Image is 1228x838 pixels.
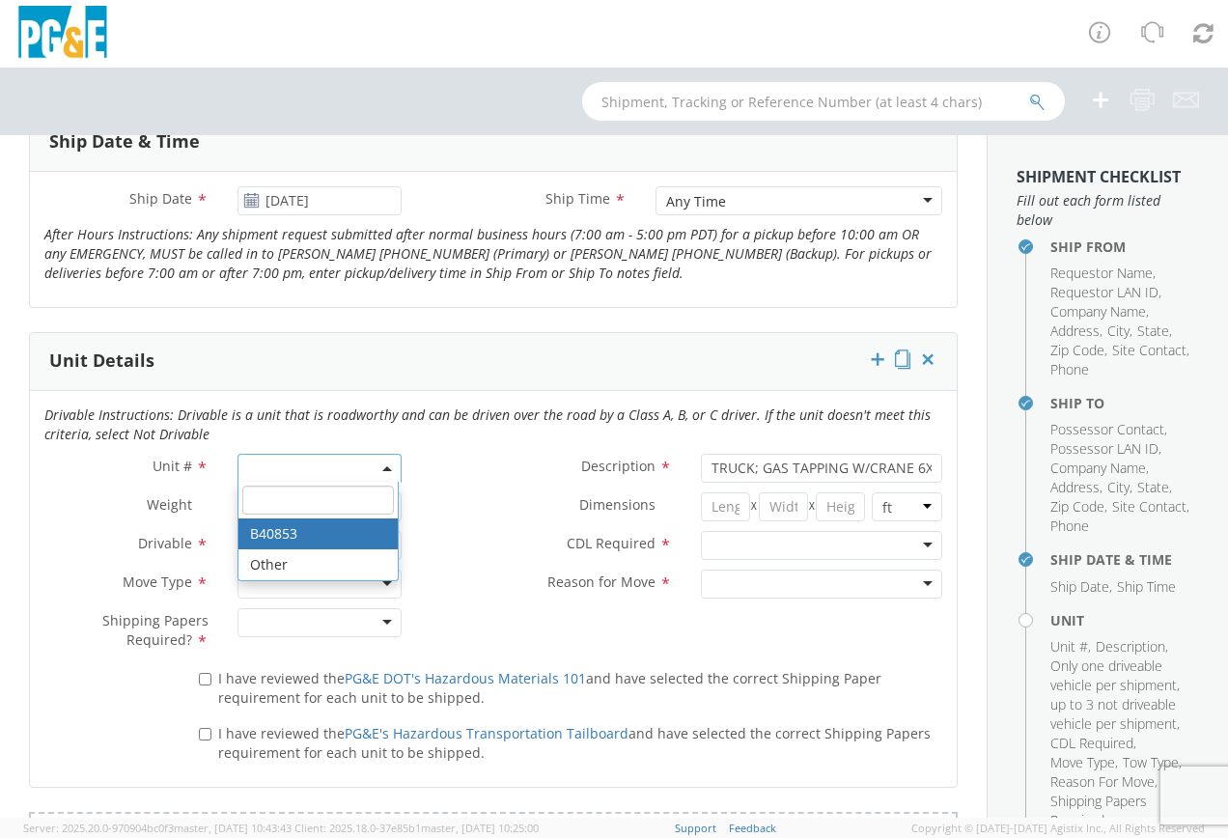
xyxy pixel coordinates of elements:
[1050,517,1089,535] span: Phone
[129,189,192,208] span: Ship Date
[1050,459,1149,478] li: ,
[1137,478,1172,497] li: ,
[1050,637,1088,656] span: Unit #
[345,724,628,742] a: PG&E's Hazardous Transportation Tailboard
[1017,191,1199,230] span: Fill out each form listed below
[911,821,1205,836] span: Copyright © [DATE]-[DATE] Agistix Inc., All Rights Reserved
[1050,552,1199,567] h4: Ship Date & Time
[1050,264,1153,282] span: Requestor Name
[1123,753,1182,772] li: ,
[421,821,539,835] span: master, [DATE] 10:25:00
[729,821,776,835] a: Feedback
[238,518,398,549] li: B40853
[1050,302,1146,321] span: Company Name
[218,669,881,707] span: I have reviewed the and have selected the correct Shipping Paper requirement for each unit to be ...
[1050,264,1156,283] li: ,
[1050,656,1180,733] span: Only one driveable vehicle per shipment, up to 3 not driveable vehicle per shipment
[1050,239,1199,254] h4: Ship From
[1096,637,1168,656] li: ,
[1050,283,1161,302] li: ,
[1137,478,1169,496] span: State
[1050,656,1194,734] li: ,
[581,457,656,475] span: Description
[1050,478,1102,497] li: ,
[1050,439,1161,459] li: ,
[1050,637,1091,656] li: ,
[1117,577,1176,596] span: Ship Time
[14,6,111,63] img: pge-logo-06675f144f4cfa6a6814.png
[147,495,192,514] span: Weight
[1050,478,1100,496] span: Address
[1137,321,1172,341] li: ,
[816,492,865,521] input: Height
[547,573,656,591] span: Reason for Move
[1096,637,1165,656] span: Description
[1050,792,1147,829] span: Shipping Papers Required
[199,728,211,740] input: I have reviewed thePG&E's Hazardous Transportation Tailboardand have selected the correct Shippin...
[1112,341,1186,359] span: Site Contact
[1050,497,1104,516] span: Zip Code
[567,534,656,552] span: CDL Required
[123,573,192,591] span: Move Type
[1050,753,1115,771] span: Move Type
[44,225,932,282] i: After Hours Instructions: Any shipment request submitted after normal business hours (7:00 am - 5...
[49,132,200,152] h3: Ship Date & Time
[345,669,586,687] a: PG&E DOT's Hazardous Materials 101
[1017,166,1181,187] strong: Shipment Checklist
[174,821,292,835] span: master, [DATE] 10:43:43
[1112,497,1189,517] li: ,
[1050,396,1199,410] h4: Ship To
[1050,420,1164,438] span: Possessor Contact
[49,351,154,371] h3: Unit Details
[1123,753,1179,771] span: Tow Type
[579,495,656,514] span: Dimensions
[138,534,192,552] span: Drivable
[1107,478,1130,496] span: City
[294,821,539,835] span: Client: 2025.18.0-37e85b1
[1112,341,1189,360] li: ,
[675,821,716,835] a: Support
[1050,753,1118,772] li: ,
[102,611,209,649] span: Shipping Papers Required?
[759,492,808,521] input: Width
[1050,341,1107,360] li: ,
[1137,321,1169,340] span: State
[808,492,817,521] span: X
[1050,734,1133,752] span: CDL Required
[1050,497,1107,517] li: ,
[238,549,398,580] li: Other
[1050,734,1136,753] li: ,
[1050,613,1199,628] h4: Unit
[1050,321,1100,340] span: Address
[701,492,750,521] input: Length
[23,821,292,835] span: Server: 2025.20.0-970904bc0f3
[1050,577,1109,596] span: Ship Date
[1050,577,1112,597] li: ,
[545,189,610,208] span: Ship Time
[1050,772,1155,791] span: Reason For Move
[1107,478,1132,497] li: ,
[1050,341,1104,359] span: Zip Code
[1050,772,1158,792] li: ,
[1050,283,1158,301] span: Requestor LAN ID
[1050,420,1167,439] li: ,
[750,492,759,521] span: X
[1050,459,1146,477] span: Company Name
[1107,321,1130,340] span: City
[1050,439,1158,458] span: Possessor LAN ID
[1050,302,1149,321] li: ,
[1050,321,1102,341] li: ,
[44,405,931,443] i: Drivable Instructions: Drivable is a unit that is roadworthy and can be driven over the road by a...
[666,192,726,211] div: Any Time
[1107,321,1132,341] li: ,
[1112,497,1186,516] span: Site Contact
[1050,360,1089,378] span: Phone
[153,457,192,475] span: Unit #
[218,724,931,762] span: I have reviewed the and have selected the correct Shipping Papers requirement for each unit to be...
[582,82,1065,121] input: Shipment, Tracking or Reference Number (at least 4 chars)
[1050,792,1194,830] li: ,
[199,673,211,685] input: I have reviewed thePG&E DOT's Hazardous Materials 101and have selected the correct Shipping Paper...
